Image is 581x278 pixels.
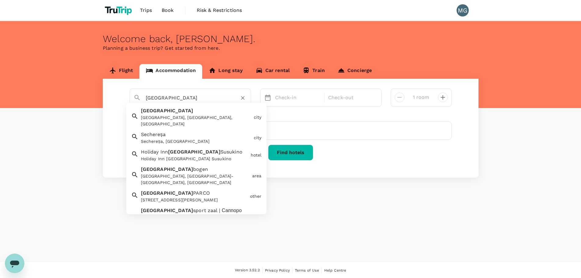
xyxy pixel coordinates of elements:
[250,193,262,200] div: other
[141,156,248,162] div: Holiday Inn [GEOGRAPHIC_DATA] Susukino
[141,166,193,172] span: [GEOGRAPHIC_DATA]
[251,152,262,158] div: hotel
[221,149,242,155] span: Susukino
[141,114,251,127] div: [GEOGRAPHIC_DATA], [GEOGRAPHIC_DATA], [GEOGRAPHIC_DATA]
[268,145,313,161] button: Find hotels
[457,4,469,16] div: MG
[238,94,247,102] button: Clear
[409,92,433,102] input: Add rooms
[103,33,479,45] div: Welcome back , [PERSON_NAME] .
[5,254,24,273] iframe: Button to launch messaging window
[331,64,378,79] a: Concierge
[254,135,262,141] div: city
[141,108,193,114] span: [GEOGRAPHIC_DATA]
[193,166,208,172] span: bogen
[103,64,140,79] a: Flight
[168,149,221,155] span: [GEOGRAPHIC_DATA]
[328,94,374,101] p: Check-out
[141,197,248,203] div: [STREET_ADDRESS][PERSON_NAME]
[103,45,479,52] p: Planning a business trip? Get started from here.
[103,4,135,17] img: TruTrip logo
[438,92,448,102] button: decrease
[324,268,346,273] span: Help Centre
[141,173,250,186] div: [GEOGRAPHIC_DATA], [GEOGRAPHIC_DATA]-[GEOGRAPHIC_DATA], [GEOGRAPHIC_DATA]
[275,94,321,101] p: Check-in
[254,114,262,121] div: city
[141,132,166,137] span: Sechereșa
[265,268,290,273] span: Privacy Policy
[162,7,174,14] span: Book
[246,97,248,99] button: Close
[202,64,249,79] a: Long stay
[296,64,331,79] a: Train
[249,64,296,79] a: Car rental
[130,112,452,119] div: Travellers
[140,7,152,14] span: Trips
[141,190,193,196] span: [GEOGRAPHIC_DATA]
[141,149,168,155] span: Holiday Inn
[141,208,193,213] span: [GEOGRAPHIC_DATA]
[139,64,202,79] a: Accommodation
[141,138,251,145] div: Sechereșa, [GEOGRAPHIC_DATA]
[295,268,319,273] span: Terms of Use
[252,173,262,179] div: area
[146,93,230,103] input: Search cities, hotels, work locations
[193,190,210,196] span: PARCO
[324,267,346,274] a: Help Centre
[235,267,260,273] span: Version 3.52.2
[265,267,290,274] a: Privacy Policy
[295,267,319,274] a: Terms of Use
[197,7,242,14] span: Risk & Restrictions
